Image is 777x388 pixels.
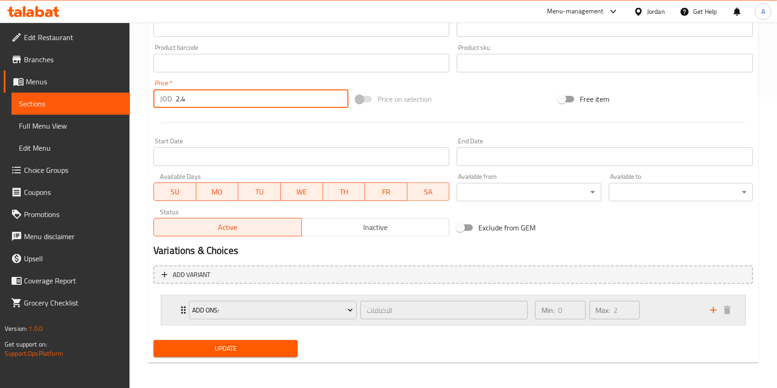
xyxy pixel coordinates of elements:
span: Edit Restaurant [24,32,123,43]
span: Add variant [173,269,210,281]
p: JOD [160,93,172,104]
button: Active [153,218,302,236]
button: TH [323,182,365,201]
span: Coupons [24,187,123,198]
div: Jordan [647,6,665,17]
span: WE [284,185,319,199]
a: Edit Menu [12,137,130,159]
a: Coverage Report [4,270,130,292]
a: Branches [4,48,130,71]
span: Inactive [306,221,446,234]
a: Support.OpsPlatform [5,347,63,359]
span: Get support on: [5,338,47,350]
p: Min: [542,305,554,316]
span: Full Menu View [19,120,123,131]
span: Active [158,221,298,234]
span: SA [411,185,446,199]
span: Choice Groups [24,165,123,176]
span: Branches [24,54,123,65]
span: 1.0.0 [29,323,43,335]
input: Please enter product barcode [153,54,449,72]
a: Upsell [4,247,130,270]
span: FR [369,185,404,199]
a: Coupons [4,181,130,203]
div: Expand [161,295,745,325]
span: Menu disclaimer [24,231,123,242]
a: Sections [12,93,130,115]
a: Choice Groups [4,159,130,181]
a: Promotions [4,203,130,225]
span: Edit Menu [19,142,123,153]
span: Promotions [24,209,123,220]
a: Menu disclaimer [4,225,130,247]
p: Max: [596,305,610,316]
span: Add Ons: [192,305,353,316]
div: ​ [609,183,753,201]
span: Grocery Checklist [24,297,123,308]
button: Update [153,340,298,357]
a: Edit Restaurant [4,26,130,48]
button: delete [720,303,734,317]
button: TU [238,182,281,201]
button: Inactive [301,218,450,236]
span: Update [161,343,290,354]
span: MO [200,185,235,199]
button: Add Ons: [189,301,357,319]
span: Upsell [24,253,123,264]
div: ​ [457,183,601,201]
button: MO [196,182,239,201]
button: SA [407,182,450,201]
span: Sections [19,98,123,109]
button: Add variant [153,265,753,284]
button: FR [365,182,407,201]
span: TH [327,185,362,199]
h2: Variations & Choices [153,244,753,258]
button: SU [153,182,196,201]
input: Please enter price [176,89,348,108]
span: Menus [26,76,123,87]
a: Grocery Checklist [4,292,130,314]
span: Exclude from GEM [478,222,536,233]
button: WE [281,182,323,201]
span: Coverage Report [24,275,123,286]
div: Menu-management [547,6,604,17]
span: TU [242,185,277,199]
input: Please enter product sku [457,54,753,72]
span: Price on selection [377,94,432,105]
span: Free item [580,94,609,105]
span: A [761,6,765,17]
li: Expand [153,291,753,329]
a: Menus [4,71,130,93]
button: add [706,303,720,317]
span: Version: [5,323,27,335]
span: SU [158,185,193,199]
a: Full Menu View [12,115,130,137]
